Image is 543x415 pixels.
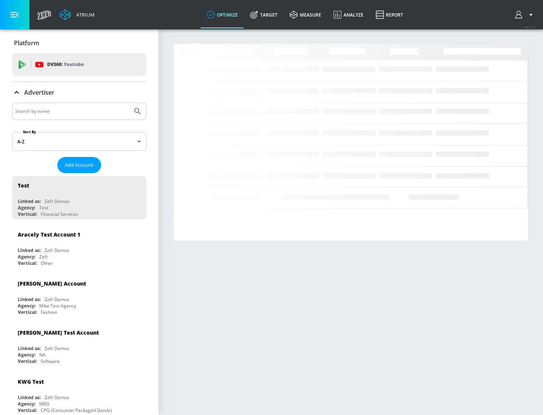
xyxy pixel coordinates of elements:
div: Financial Services [41,211,78,217]
div: Zefr Demos [44,198,69,204]
div: Linked as: [18,247,41,254]
div: Zefr Demos [44,345,69,352]
input: Search by name [15,106,129,116]
div: Vertical: [18,260,37,266]
div: KWG [39,401,49,407]
div: [PERSON_NAME] Account [18,280,86,287]
div: [PERSON_NAME] AccountLinked as:Zefr DemosAgency:Mike Test AgencyVertical:Fashion [12,274,146,317]
div: Vertical: [18,407,37,413]
div: DV360: Youtube [12,53,146,76]
div: Other [41,260,53,266]
div: A-Z [12,132,146,151]
div: Agency: [18,254,35,260]
div: Zefr Demos [44,296,69,303]
div: Aracely Test Account 1Linked as:Zefr DemosAgency:ZefrVertical:Other [12,225,146,268]
div: TestLinked as:Zefr DemosAgency:TestVertical:Financial Services [12,176,146,219]
a: Analyze [327,1,370,28]
div: Platform [12,32,146,54]
div: Test [18,182,29,189]
div: Agency: [18,401,35,407]
div: [PERSON_NAME] Test AccountLinked as:Zefr DemosAgency:NAVertical:Software [12,323,146,366]
div: Fashion [41,309,57,315]
a: optimize [201,1,244,28]
div: Atrium [73,11,95,18]
div: Vertical: [18,211,37,217]
div: Vertical: [18,309,37,315]
a: Atrium [60,9,95,20]
p: Platform [14,39,39,47]
div: Test [39,204,48,211]
div: Linked as: [18,345,41,352]
a: measure [284,1,327,28]
div: Linked as: [18,296,41,303]
div: KWG Test [18,378,44,385]
button: Add Account [57,157,101,173]
div: Mike Test Agency [39,303,76,309]
div: CPG (Consumer Packaged Goods) [41,407,112,413]
a: Target [244,1,284,28]
div: Software [41,358,60,364]
a: Report [370,1,409,28]
div: Zefr Demos [44,394,69,401]
div: Agency: [18,303,35,309]
div: Aracely Test Account 1 [18,231,80,238]
div: [PERSON_NAME] Test Account [18,329,99,336]
div: Advertiser [12,82,146,103]
div: Agency: [18,204,35,211]
label: Sort By [21,129,38,134]
div: Zefr [39,254,48,260]
span: v 4.24.0 [525,25,535,29]
p: DV360: [47,60,84,69]
div: NA [39,352,46,358]
div: Vertical: [18,358,37,364]
p: Advertiser [24,88,54,97]
div: Agency: [18,352,35,358]
div: Linked as: [18,198,41,204]
span: Add Account [65,161,94,169]
div: Linked as: [18,394,41,401]
p: Youtube [64,60,84,68]
div: Zefr Demos [44,247,69,254]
